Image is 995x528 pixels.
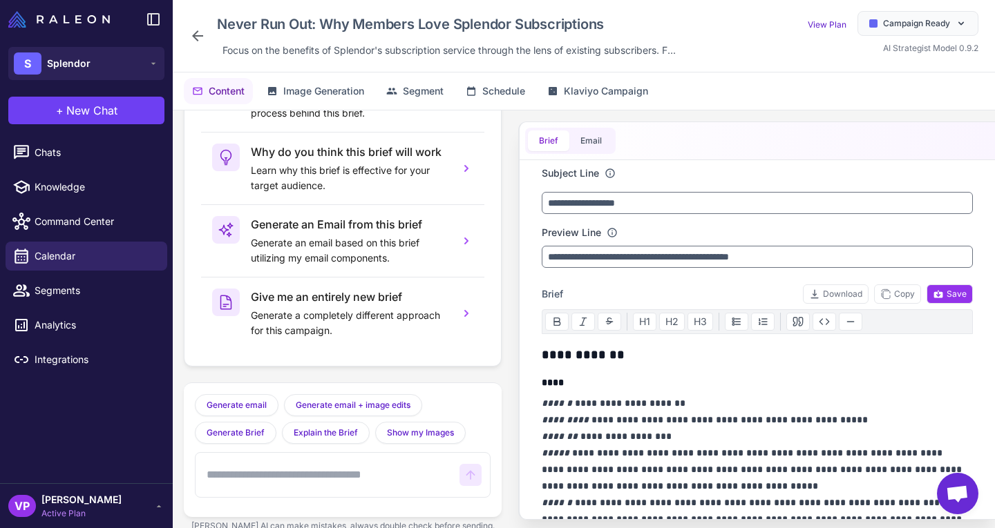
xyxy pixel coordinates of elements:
[47,56,91,71] span: Splendor
[375,422,466,444] button: Show my Images
[8,495,36,517] div: VP
[8,47,164,80] button: SSplendor
[457,78,533,104] button: Schedule
[35,283,156,298] span: Segments
[883,43,978,53] span: AI Strategist Model 0.9.2
[222,43,676,58] span: Focus on the benefits of Splendor's subscription service through the lens of existing subscribers...
[542,166,599,181] label: Subject Line
[883,17,950,30] span: Campaign Ready
[6,242,167,271] a: Calendar
[542,225,601,240] label: Preview Line
[387,427,454,439] span: Show my Images
[207,399,267,411] span: Generate email
[284,394,422,416] button: Generate email + image edits
[803,284,869,304] button: Download
[482,84,525,99] span: Schedule
[283,84,364,99] span: Image Generation
[35,145,156,160] span: Chats
[207,427,265,439] span: Generate Brief
[41,492,122,507] span: [PERSON_NAME]
[56,102,64,119] span: +
[6,138,167,167] a: Chats
[8,11,110,28] img: Raleon Logo
[35,179,156,195] span: Knowledge
[251,216,448,233] h3: Generate an Email from this brief
[688,313,713,331] button: H3
[251,308,448,338] p: Generate a completely different approach for this campaign.
[378,78,452,104] button: Segment
[564,84,648,99] span: Klaviyo Campaign
[633,313,656,331] button: H1
[211,11,681,37] div: Click to edit campaign name
[6,207,167,236] a: Command Center
[251,163,448,193] p: Learn why this brief is effective for your target audience.
[35,248,156,264] span: Calendar
[403,84,444,99] span: Segment
[195,394,278,416] button: Generate email
[184,78,253,104] button: Content
[35,317,156,333] span: Analytics
[294,427,358,439] span: Explain the Brief
[542,286,563,302] span: Brief
[933,288,967,300] span: Save
[258,78,372,104] button: Image Generation
[880,288,915,300] span: Copy
[251,235,448,266] p: Generate an email based on this brief utilizing my email components.
[6,311,167,340] a: Analytics
[14,52,41,75] div: S
[66,102,117,119] span: New Chat
[569,130,613,151] button: Email
[539,78,656,104] button: Klaviyo Campaign
[808,19,846,30] a: View Plan
[217,40,681,61] div: Click to edit description
[659,313,685,331] button: H2
[6,345,167,374] a: Integrations
[251,144,448,160] h3: Why do you think this brief will work
[282,422,370,444] button: Explain the Brief
[937,473,978,514] a: Open chat
[528,130,569,151] button: Brief
[35,352,156,367] span: Integrations
[41,507,122,520] span: Active Plan
[6,173,167,202] a: Knowledge
[874,284,921,304] button: Copy
[251,289,448,305] h3: Give me an entirely new brief
[6,276,167,305] a: Segments
[35,214,156,229] span: Command Center
[8,97,164,124] button: +New Chat
[296,399,410,411] span: Generate email + image edits
[927,284,973,304] button: Save
[195,422,276,444] button: Generate Brief
[209,84,245,99] span: Content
